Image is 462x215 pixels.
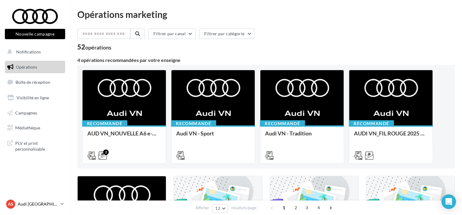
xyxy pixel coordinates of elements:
[231,205,257,211] span: résultats/page
[8,201,13,207] span: AS
[15,139,63,152] span: PLV et print personnalisable
[15,110,37,115] span: Campagnes
[349,120,394,127] div: Recommandé
[148,29,196,39] button: Filtrer par canal
[195,205,209,211] span: Afficher
[5,29,65,39] button: Nouvelle campagne
[85,45,111,50] div: opérations
[87,130,161,142] div: AUD VN_NOUVELLE A6 e-tron
[77,10,455,19] div: Opérations marketing
[354,130,428,142] div: AUDI VN_FIL ROUGE 2025 - A1, Q2, Q3, Q5 et Q4 e-tron
[16,49,41,54] span: Notifications
[4,91,66,104] a: Visibilité en ligne
[260,120,305,127] div: Recommandé
[212,204,228,213] button: 12
[441,194,456,209] div: Open Intercom Messenger
[18,201,58,207] p: Audi [GEOGRAPHIC_DATA]
[5,198,65,210] a: AS Audi [GEOGRAPHIC_DATA]
[4,46,64,58] button: Notifications
[215,206,220,211] span: 12
[77,58,455,63] div: 4 opérations recommandées par votre enseigne
[4,137,66,155] a: PLV et print personnalisable
[4,107,66,119] a: Campagnes
[291,203,301,213] span: 2
[314,203,324,213] span: 4
[16,64,37,70] span: Opérations
[4,121,66,134] a: Médiathèque
[199,29,254,39] button: Filtrer par catégorie
[16,80,50,85] span: Boîte de réception
[265,130,339,142] div: Audi VN - Tradition
[4,61,66,73] a: Opérations
[176,130,250,142] div: Audi VN - Sport
[302,203,312,213] span: 3
[171,120,216,127] div: Recommandé
[82,120,127,127] div: Recommandé
[15,125,40,130] span: Médiathèque
[279,203,289,213] span: 1
[103,149,109,155] div: 2
[16,95,49,100] span: Visibilité en ligne
[4,76,66,89] a: Boîte de réception
[77,44,111,50] div: 52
